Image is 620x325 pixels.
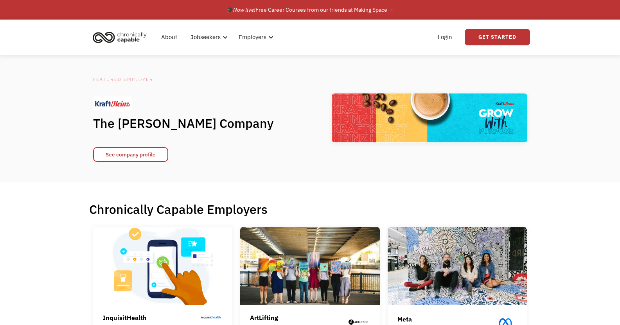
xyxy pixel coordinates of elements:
a: home [90,29,153,46]
h1: The [PERSON_NAME] Company [93,115,289,131]
h1: Chronically Capable Employers [89,201,531,217]
a: Login [433,25,457,50]
div: ArtLifting [250,313,281,322]
div: Employers [234,25,276,50]
a: See company profile [93,147,168,162]
div: Meta [397,314,426,324]
a: Get Started [465,29,530,45]
em: Now live! [233,6,255,13]
div: Employers [239,32,266,42]
div: Jobseekers [186,25,230,50]
img: Chronically Capable logo [90,29,149,46]
a: About [156,25,182,50]
div: Featured Employer [93,75,289,84]
div: InquisitHealth [103,313,147,322]
div: Jobseekers [190,32,221,42]
div: 🎓 Free Career Courses from our friends at Making Space → [226,5,394,14]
